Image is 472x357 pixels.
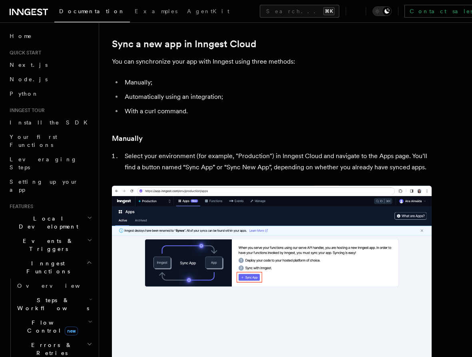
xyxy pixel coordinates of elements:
[122,150,432,173] li: Select your environment (for example, "Production") in Inngest Cloud and navigate to the Apps pag...
[17,283,100,289] span: Overview
[10,134,57,148] span: Your first Functions
[14,319,88,335] span: Flow Control
[14,279,94,293] a: Overview
[10,156,77,170] span: Leveraging Steps
[6,72,94,86] a: Node.js
[14,293,94,315] button: Steps & Workflows
[14,296,89,312] span: Steps & Workflows
[6,115,94,130] a: Install the SDK
[6,107,45,114] span: Inngest tour
[130,2,182,22] a: Examples
[6,211,94,234] button: Local Development
[54,2,130,22] a: Documentation
[6,50,41,56] span: Quick start
[10,32,32,40] span: Home
[135,8,177,14] span: Examples
[112,38,256,50] a: Sync a new app in Inngest Cloud
[14,315,94,338] button: Flow Controlnew
[10,178,78,193] span: Setting up your app
[6,237,87,253] span: Events & Triggers
[112,56,432,67] p: You can synchronize your app with Inngest using three methods:
[6,259,86,275] span: Inngest Functions
[10,76,48,82] span: Node.js
[122,91,432,102] li: Automatically using an integration;
[6,86,94,101] a: Python
[65,327,78,335] span: new
[323,7,335,15] kbd: ⌘K
[372,6,392,16] button: Toggle dark mode
[187,8,229,14] span: AgentKit
[112,133,143,144] a: Manually
[10,90,39,97] span: Python
[122,77,432,88] li: Manually;
[59,8,125,14] span: Documentation
[122,106,432,117] li: With a curl command.
[6,203,33,210] span: Features
[6,174,94,197] a: Setting up your app
[6,130,94,152] a: Your first Functions
[6,215,87,231] span: Local Development
[260,5,339,18] button: Search...⌘K
[10,119,92,126] span: Install the SDK
[14,341,87,357] span: Errors & Retries
[6,234,94,256] button: Events & Triggers
[10,62,48,68] span: Next.js
[6,152,94,174] a: Leveraging Steps
[6,58,94,72] a: Next.js
[6,256,94,279] button: Inngest Functions
[6,29,94,43] a: Home
[182,2,234,22] a: AgentKit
